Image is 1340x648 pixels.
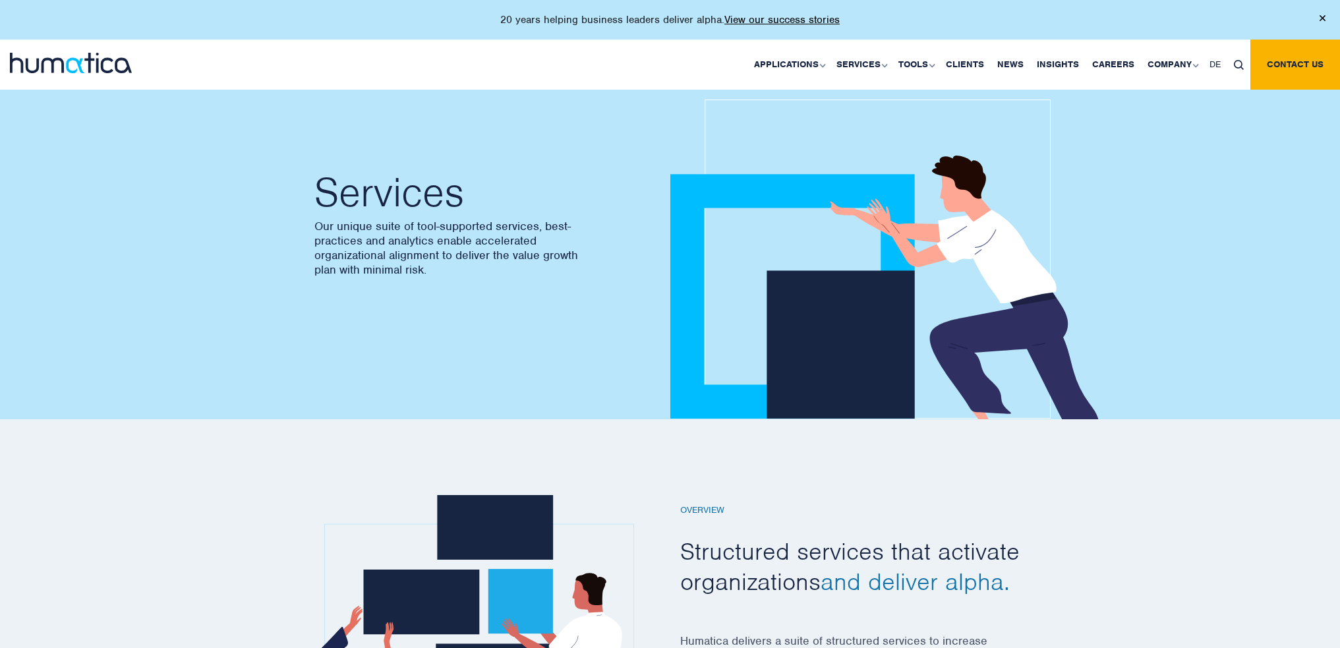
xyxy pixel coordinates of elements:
span: DE [1209,59,1221,70]
p: Our unique suite of tool-supported services, best-practices and analytics enable accelerated orga... [314,219,657,277]
a: Company [1141,40,1203,90]
a: News [991,40,1030,90]
a: Clients [939,40,991,90]
a: View our success stories [724,13,840,26]
a: Contact us [1250,40,1340,90]
a: Services [830,40,892,90]
h2: Services [314,173,657,212]
img: logo [10,53,132,73]
img: about_banner1 [670,100,1126,419]
a: Tools [892,40,939,90]
h2: Structured services that activate organizations [680,536,1036,597]
a: Careers [1086,40,1141,90]
img: search_icon [1234,60,1244,70]
a: Insights [1030,40,1086,90]
a: DE [1203,40,1227,90]
h6: Overview [680,505,1036,516]
span: and deliver alpha. [821,566,1010,597]
a: Applications [747,40,830,90]
p: 20 years helping business leaders deliver alpha. [500,13,840,26]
